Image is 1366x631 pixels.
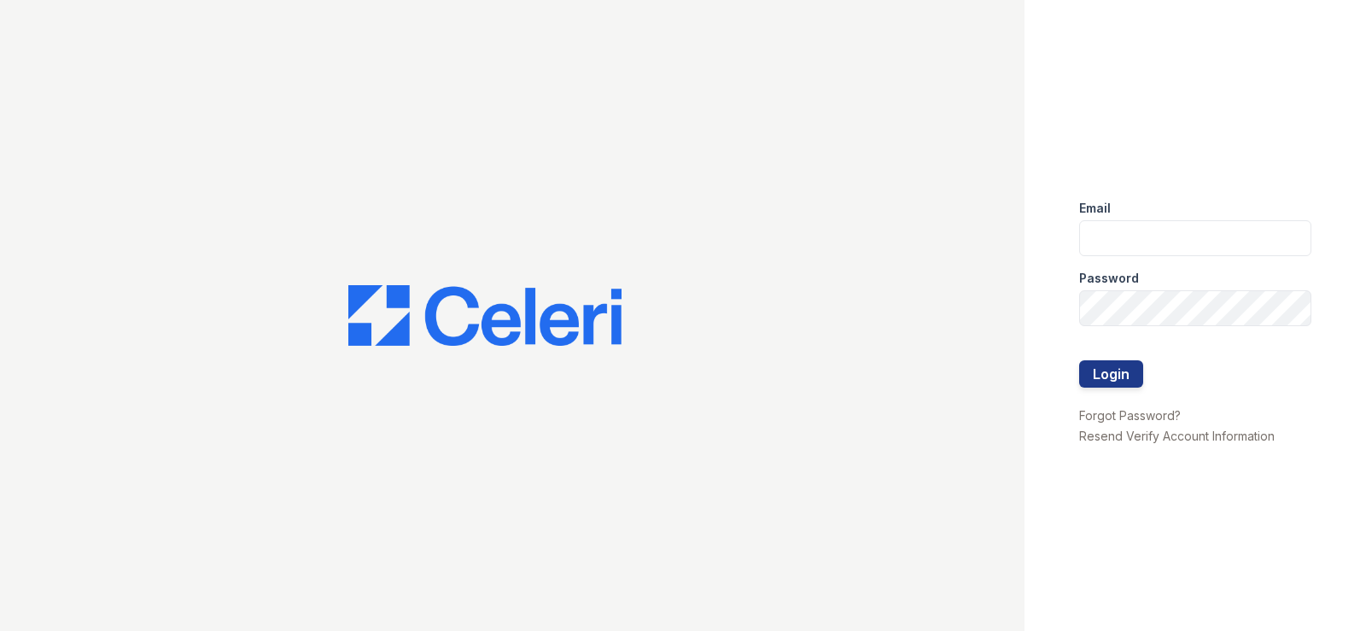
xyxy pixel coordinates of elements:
button: Login [1079,360,1143,388]
a: Resend Verify Account Information [1079,429,1275,443]
label: Email [1079,200,1111,217]
label: Password [1079,270,1139,287]
img: CE_Logo_Blue-a8612792a0a2168367f1c8372b55b34899dd931a85d93a1a3d3e32e68fde9ad4.png [348,285,622,347]
a: Forgot Password? [1079,408,1181,423]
